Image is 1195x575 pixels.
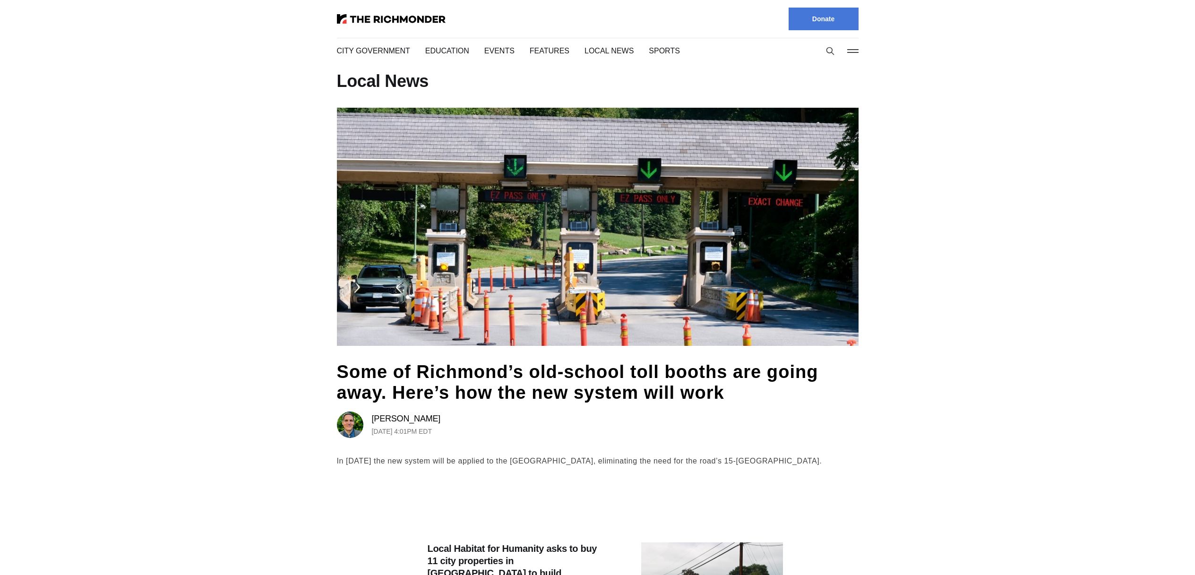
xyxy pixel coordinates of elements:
[585,47,634,55] a: Local News
[425,47,469,55] a: Education
[959,529,1195,575] iframe: portal-trigger
[789,8,859,30] a: Donate
[530,47,569,55] a: Features
[649,47,680,55] a: Sports
[372,413,441,424] a: [PERSON_NAME]
[484,47,515,55] a: Events
[337,47,410,55] a: City Government
[337,456,859,466] div: In [DATE] the new system will be applied to the [GEOGRAPHIC_DATA], eliminating the need for the r...
[823,44,837,58] button: Search this site
[372,426,432,437] time: [DATE] 4:01PM EDT
[337,362,818,403] a: Some of Richmond’s old-school toll booths are going away. Here’s how the new system will work
[337,14,446,24] img: The Richmonder
[337,412,363,438] img: Graham Moomaw
[337,108,859,346] img: Some of Richmond’s old-school toll booths are going away. Here’s how the new system will work
[337,74,859,89] h1: Local News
